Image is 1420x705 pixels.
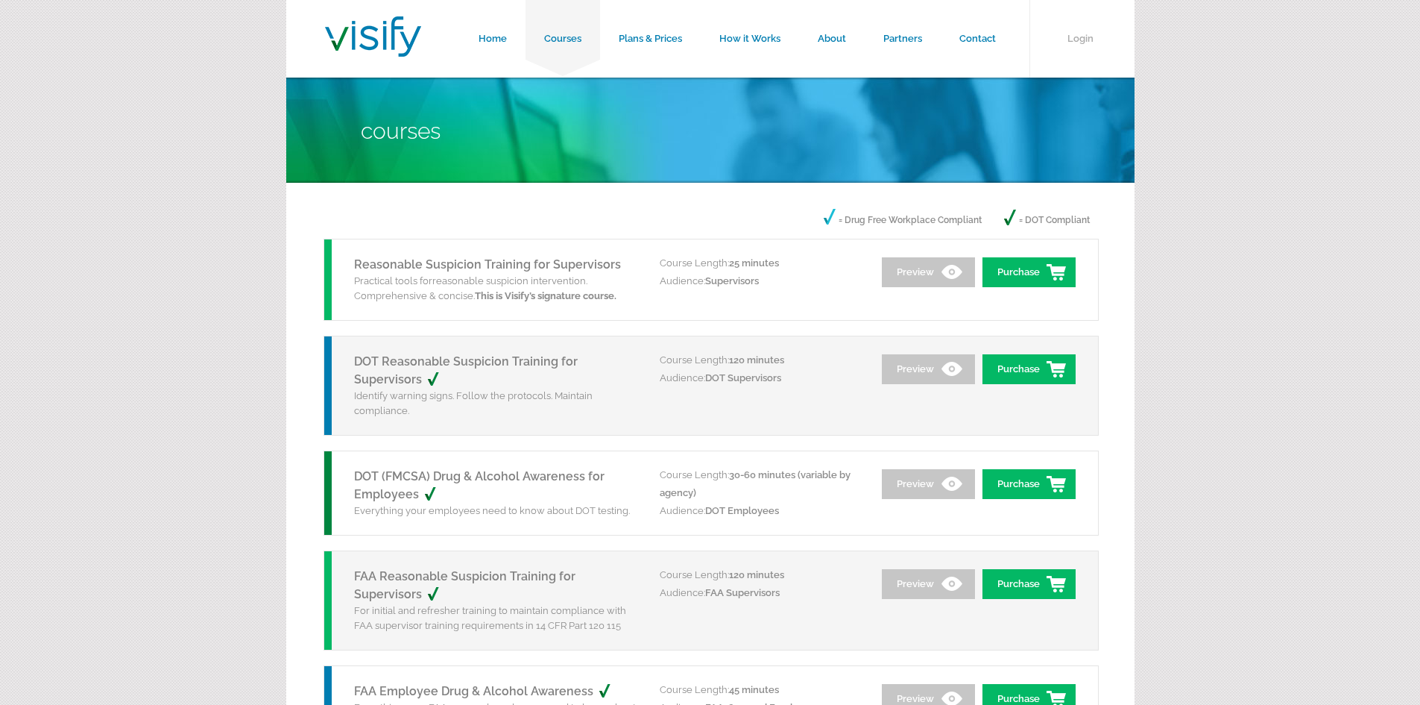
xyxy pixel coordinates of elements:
[729,569,784,580] span: 120 minutes
[882,569,975,599] a: Preview
[354,354,578,386] a: DOT Reasonable Suspicion Training for Supervisors
[1004,209,1090,231] p: = DOT Compliant
[982,469,1076,499] a: Purchase
[354,469,605,501] a: DOT (FMCSA) Drug & Alcohol Awareness for Employees
[982,569,1076,599] a: Purchase
[361,118,441,144] span: Courses
[660,351,861,369] p: Course Length:
[660,254,861,272] p: Course Length:
[882,257,975,287] a: Preview
[660,369,861,387] p: Audience:
[705,505,779,516] span: DOT Employees
[982,257,1076,287] a: Purchase
[824,209,982,231] p: = Drug Free Workplace Compliant
[729,684,779,695] span: 45 minutes
[354,257,621,272] a: Reasonable Suspicion Training for Supervisors
[354,275,616,301] span: reasonable suspicion intervention. Comprehensive & concise.
[354,389,637,419] p: Identify warning signs. Follow the protocols. Maintain compliance.
[660,502,861,520] p: Audience:
[705,275,759,286] span: Supervisors
[882,354,975,384] a: Preview
[660,272,861,290] p: Audience:
[354,274,637,304] p: Practical tools for
[982,354,1076,384] a: Purchase
[475,290,616,301] strong: This is Visify’s signature course.
[660,681,861,699] p: Course Length:
[325,40,421,61] a: Visify Training
[660,584,861,602] p: Audience:
[354,605,626,631] span: For initial and refresher training to maintain compliance with FAA supervisor training requiremen...
[660,466,861,502] p: Course Length:
[705,587,780,598] span: FAA Supervisors
[705,372,781,383] span: DOT Supervisors
[354,684,627,698] a: FAA Employee Drug & Alcohol Awareness
[354,569,575,601] a: FAA Reasonable Suspicion Training for Supervisors
[354,504,637,518] p: Everything your employees need to know about DOT testing.
[729,354,784,366] span: 120 minutes
[325,16,421,57] img: Visify Training
[882,469,975,499] a: Preview
[729,257,779,269] span: 25 minutes
[660,566,861,584] p: Course Length:
[660,469,851,498] span: 30-60 minutes (variable by agency)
